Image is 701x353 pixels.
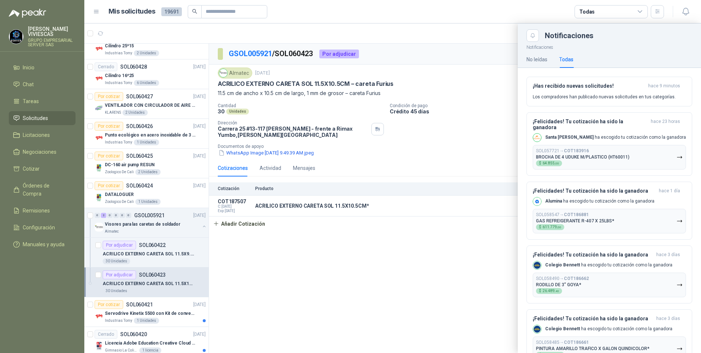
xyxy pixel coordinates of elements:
[536,340,589,345] p: SOL058485 →
[543,161,559,165] span: 64.855
[9,77,76,91] a: Chat
[23,223,55,232] span: Configuración
[533,119,648,130] h3: ¡Felicidades! Tu cotización ha sido la ganadora
[533,273,686,297] button: SOL058490→COT186662RODILLO DE 3" GOYA*$26.489,40
[536,148,589,154] p: SOL057721 →
[9,30,23,44] img: Company Logo
[543,289,559,293] span: 26.489
[543,225,561,229] span: 611.779
[545,32,692,39] div: Notificaciones
[536,282,581,287] p: RODILLO DE 3" GOYA*
[545,198,654,204] p: ha escogido tu cotización como la ganadora
[536,288,562,294] div: $
[545,134,686,141] p: ha escogido tu cotización como la ganadora
[526,245,692,303] button: ¡Felicidades! Tu cotización ha sido la ganadorahace 3 días Company LogoColegio Bennett ha escogid...
[28,26,76,37] p: [PERSON_NAME] VIVIESCAS
[555,290,559,293] span: ,40
[9,9,46,18] img: Logo peakr
[545,199,562,204] b: Alumina
[536,276,589,281] p: SOL058490 →
[555,162,559,165] span: ,00
[579,8,595,16] div: Todas
[533,261,541,269] img: Company Logo
[23,240,65,248] span: Manuales y ayuda
[28,38,76,47] p: GRUPO EMPRESARIAL SERVER SAS
[9,61,76,74] a: Inicio
[559,55,573,63] div: Todas
[9,221,76,234] a: Configuración
[545,262,580,268] b: Colegio Bennett
[23,165,40,173] span: Cotizar
[192,9,197,14] span: search
[536,154,630,160] p: BROCHA DE 4 UDUKE M/PLASTICO (HT60011)
[651,119,680,130] span: hace 23 horas
[23,207,50,215] span: Remisiones
[536,218,614,223] p: GAS REFREIGERANTE R-407 X 25LBS*
[656,252,680,258] span: hace 3 días
[23,148,56,156] span: Negociaciones
[526,112,692,176] button: ¡Felicidades! Tu cotización ha sido la ganadorahace 23 horas Company LogoSanta [PERSON_NAME] ha e...
[9,204,76,218] a: Remisiones
[23,182,69,198] span: Órdenes de Compra
[9,111,76,125] a: Solicitudes
[161,7,182,16] span: 19691
[648,83,680,89] span: hace 9 minutos
[564,148,589,153] b: COT183916
[533,325,541,333] img: Company Logo
[23,131,50,139] span: Licitaciones
[23,97,39,105] span: Tareas
[536,346,649,351] p: PINTURA AMARILLO TRAFICO X GALON QUINDICOLOR*
[9,128,76,142] a: Licitaciones
[23,114,48,122] span: Solicitudes
[533,316,653,322] h3: ¡Felicidades! Tu cotización ha sido la ganadora
[518,42,701,51] p: Notificaciones
[545,135,594,140] b: Santa [PERSON_NAME]
[526,29,539,42] button: Close
[533,209,686,233] button: SOL058547→COT186881GAS REFREIGERANTE R-407 X 25LBS*$611.779,00
[526,55,547,63] div: No leídas
[9,145,76,159] a: Negociaciones
[526,77,692,106] button: ¡Has recibido nuevas solicitudes!hace 9 minutos Los compradores han publicado nuevas solicitudes ...
[533,188,656,194] h3: ¡Felicidades! Tu cotización ha sido la ganadora
[533,94,676,100] p: Los compradores han publicado nuevas solicitudes en tus categorías.
[545,262,672,268] p: ha escogido tu cotización como la ganadora
[536,224,564,230] div: $
[9,94,76,108] a: Tareas
[656,316,680,322] span: hace 3 días
[9,179,76,201] a: Órdenes de Compra
[545,326,580,331] b: Colegio Bennett
[564,276,589,281] b: COT186662
[533,197,541,205] img: Company Logo
[659,188,680,194] span: hace 1 día
[564,340,589,345] b: COT186661
[557,226,561,229] span: ,00
[109,6,155,17] h1: Mis solicitudes
[9,162,76,176] a: Cotizar
[533,134,541,142] img: Company Logo
[536,160,562,166] div: $
[545,326,672,332] p: ha escogido tu cotización como la ganadora
[23,63,34,72] span: Inicio
[536,212,589,218] p: SOL058547 →
[23,80,34,88] span: Chat
[533,83,645,89] h3: ¡Has recibido nuevas solicitudes!
[9,237,76,251] a: Manuales y ayuda
[564,212,589,217] b: COT186881
[533,252,653,258] h3: ¡Felicidades! Tu cotización ha sido la ganadora
[526,182,692,240] button: ¡Felicidades! Tu cotización ha sido la ganadorahace 1 día Company LogoAlumina ha escogido tu coti...
[533,145,686,170] button: SOL057721→COT183916BROCHA DE 4 UDUKE M/PLASTICO (HT60011)$64.855,00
